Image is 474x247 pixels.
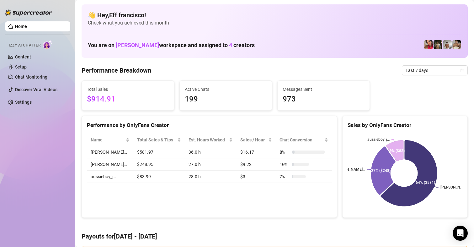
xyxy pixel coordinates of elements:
[334,167,365,172] text: [PERSON_NAME]…
[434,40,442,49] img: Tony
[185,93,267,105] span: 199
[88,19,461,26] span: Check what you achieved this month
[461,69,464,72] span: calendar
[280,161,290,168] span: 10 %
[87,171,133,183] td: aussieboy_j…
[453,226,468,241] div: Open Intercom Messenger
[15,24,27,29] a: Home
[133,134,185,146] th: Total Sales & Tips
[82,232,468,241] h4: Payouts for [DATE] - [DATE]
[280,173,290,180] span: 7 %
[189,136,228,143] div: Est. Hours Worked
[237,134,276,146] th: Sales / Hour
[237,171,276,183] td: $3
[87,121,332,129] div: Performance by OnlyFans Creator
[280,136,323,143] span: Chat Conversion
[133,171,185,183] td: $83.99
[9,42,40,48] span: Izzy AI Chatter
[424,40,433,49] img: Vanessa
[82,66,151,75] h4: Performance Breakdown
[88,11,461,19] h4: 👋 Hey, Eff francisco !
[443,40,452,49] img: aussieboy_j
[280,149,290,156] span: 8 %
[229,42,232,48] span: 4
[91,136,125,143] span: Name
[15,54,31,59] a: Content
[283,93,365,105] span: 973
[88,42,255,49] h1: You are on workspace and assigned to creators
[5,9,52,16] img: logo-BBDzfeDw.svg
[276,134,332,146] th: Chat Conversion
[87,146,133,158] td: [PERSON_NAME]…
[133,158,185,171] td: $248.95
[185,158,237,171] td: 27.0 h
[137,136,176,143] span: Total Sales & Tips
[133,146,185,158] td: $581.97
[440,185,472,189] text: [PERSON_NAME]…
[237,158,276,171] td: $9.22
[185,146,237,158] td: 36.0 h
[348,121,462,129] div: Sales by OnlyFans Creator
[15,74,47,80] a: Chat Monitoring
[406,66,464,75] span: Last 7 days
[87,93,169,105] span: $914.91
[237,146,276,158] td: $16.17
[43,40,53,49] img: AI Chatter
[15,64,27,69] a: Setup
[452,40,461,49] img: Aussieboy_jfree
[283,86,365,93] span: Messages Sent
[87,134,133,146] th: Name
[367,137,390,142] text: aussieboy_j…
[87,158,133,171] td: [PERSON_NAME]…
[116,42,159,48] span: [PERSON_NAME]
[185,171,237,183] td: 28.0 h
[15,87,57,92] a: Discover Viral Videos
[87,86,169,93] span: Total Sales
[240,136,267,143] span: Sales / Hour
[15,100,32,105] a: Settings
[185,86,267,93] span: Active Chats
